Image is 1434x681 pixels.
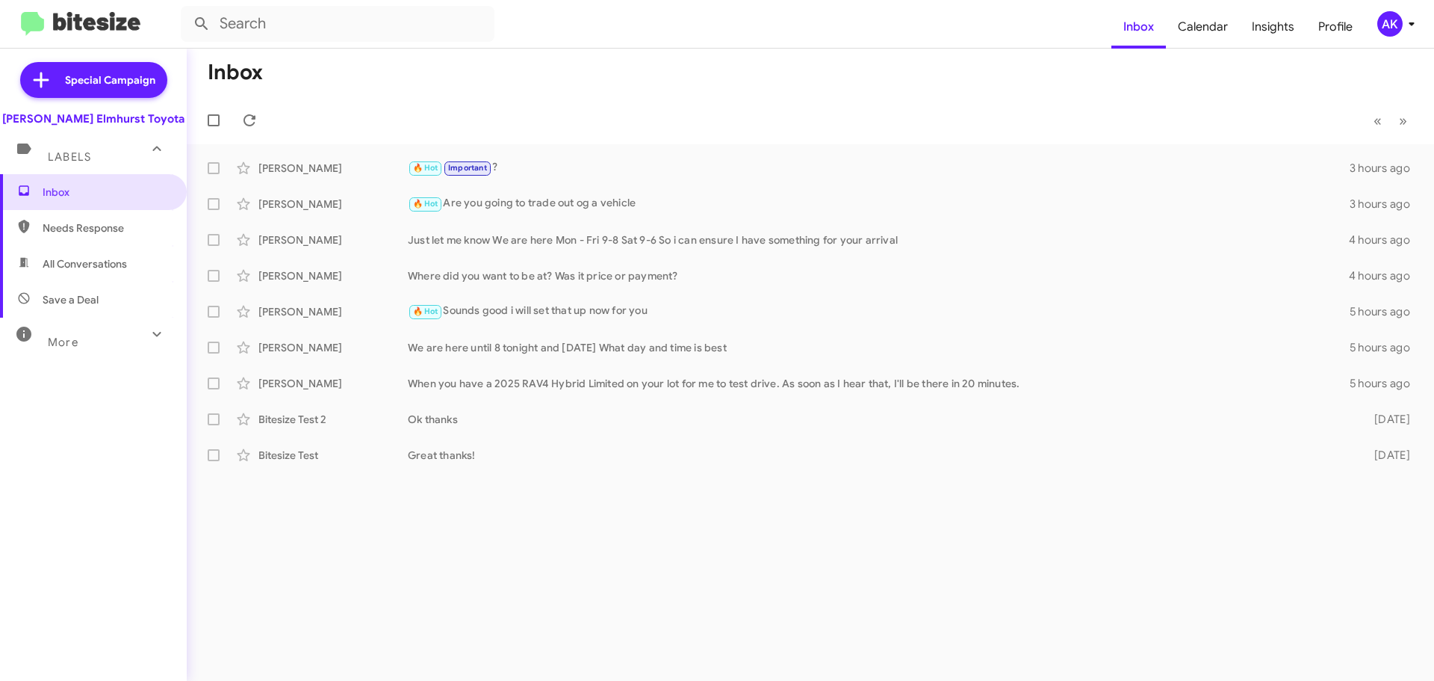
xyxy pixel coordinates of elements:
div: We are here until 8 tonight and [DATE] What day and time is best [408,340,1350,355]
div: [PERSON_NAME] [258,304,408,319]
div: Sounds good i will set that up now for you [408,303,1350,320]
div: Are you going to trade out og a vehicle [408,195,1350,212]
span: Important [448,163,487,173]
span: 🔥 Hot [413,163,438,173]
div: Bitesize Test 2 [258,412,408,427]
a: Insights [1240,5,1306,49]
div: 4 hours ago [1349,268,1422,283]
button: Previous [1365,105,1391,136]
a: Profile [1306,5,1365,49]
div: [PERSON_NAME] [258,340,408,355]
div: [PERSON_NAME] [258,268,408,283]
span: » [1399,111,1407,130]
span: 🔥 Hot [413,199,438,209]
div: AK [1377,11,1403,37]
div: [DATE] [1350,412,1422,427]
a: Calendar [1166,5,1240,49]
a: Inbox [1111,5,1166,49]
span: Inbox [43,185,170,200]
span: More [48,336,78,349]
div: Just let me know We are here Mon - Fri 9-8 Sat 9-6 So i can ensure I have something for your arrival [408,232,1349,247]
div: [PERSON_NAME] [258,376,408,391]
div: [PERSON_NAME] Elmhurst Toyota [2,111,184,126]
div: [PERSON_NAME] [258,197,408,212]
div: 3 hours ago [1350,197,1422,212]
div: 5 hours ago [1350,340,1422,355]
div: [DATE] [1350,448,1422,463]
span: Special Campaign [65,73,155,87]
div: Where did you want to be at? Was it price or payment? [408,268,1349,283]
nav: Page navigation example [1365,105,1416,136]
span: « [1374,111,1382,130]
div: [PERSON_NAME] [258,232,408,247]
button: Next [1390,105,1416,136]
div: Great thanks! [408,448,1350,463]
div: Bitesize Test [258,448,408,463]
div: 4 hours ago [1349,232,1422,247]
span: All Conversations [43,256,127,271]
span: 🔥 Hot [413,306,438,316]
span: Labels [48,150,91,164]
a: Special Campaign [20,62,167,98]
div: [PERSON_NAME] [258,161,408,176]
div: 5 hours ago [1350,304,1422,319]
div: 3 hours ago [1350,161,1422,176]
span: Save a Deal [43,292,99,307]
h1: Inbox [208,61,263,84]
span: Needs Response [43,221,170,235]
input: Search [181,6,494,42]
div: When you have a 2025 RAV4 Hybrid Limited on your lot for me to test drive. As soon as I hear that... [408,376,1350,391]
button: AK [1365,11,1418,37]
div: ? [408,159,1350,176]
div: Ok thanks [408,412,1350,427]
div: 5 hours ago [1350,376,1422,391]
